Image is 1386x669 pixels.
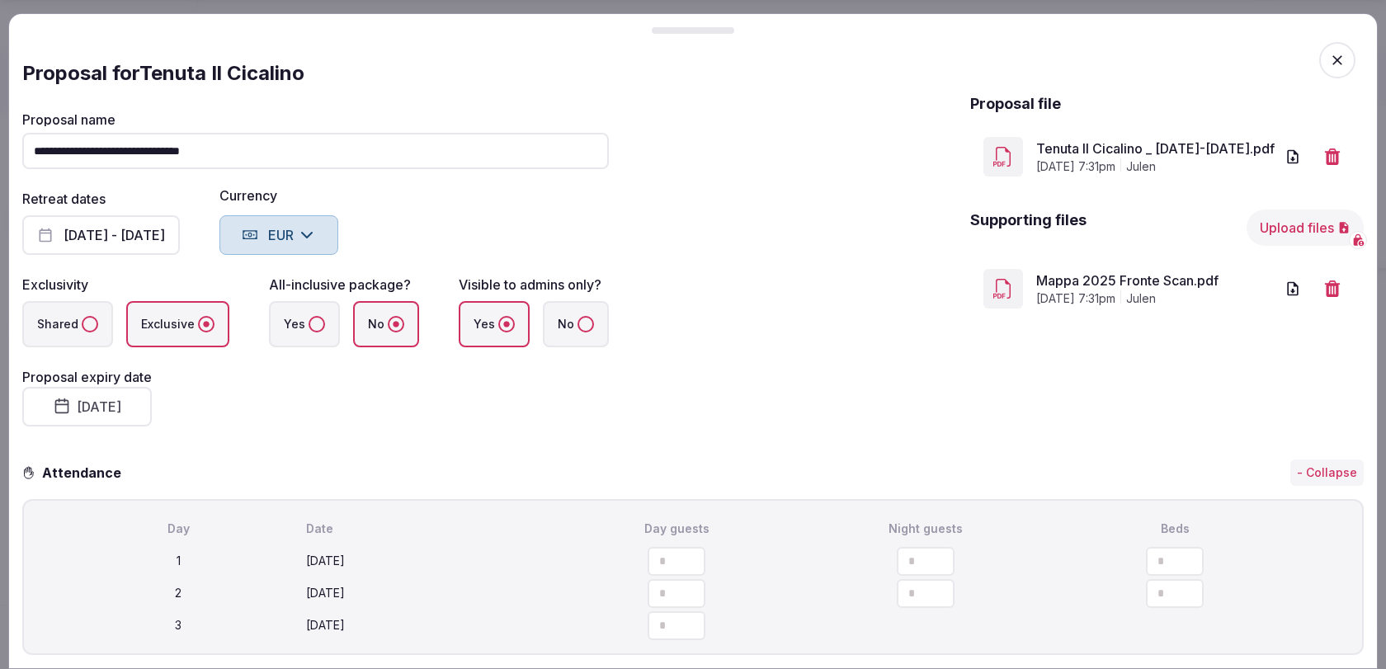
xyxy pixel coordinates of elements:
[22,369,152,385] label: Proposal expiry date
[970,93,1061,114] h2: Proposal file
[577,316,594,332] button: No
[459,276,601,293] label: Visible to admins only?
[198,316,214,332] button: Exclusive
[306,586,549,602] div: [DATE]
[269,276,411,293] label: All-inclusive package?
[804,521,1047,537] div: Night guests
[82,316,98,332] button: Shared
[22,191,106,207] label: Retreat dates
[57,586,299,602] div: 2
[1126,159,1156,176] span: julen
[22,276,88,293] label: Exclusivity
[1054,521,1296,537] div: Beds
[219,189,338,202] label: Currency
[1036,291,1115,308] span: [DATE] 7:31pm
[269,301,340,347] label: Yes
[306,554,549,570] div: [DATE]
[35,463,134,483] h3: Attendance
[126,301,229,347] label: Exclusive
[306,521,549,537] div: Date
[22,387,152,426] button: [DATE]
[1126,291,1156,308] span: julen
[22,301,113,347] label: Shared
[555,521,798,537] div: Day guests
[1290,459,1364,486] button: - Collapse
[1247,210,1364,246] button: Upload files
[353,301,419,347] label: No
[1036,159,1115,176] span: [DATE] 7:31pm
[543,301,609,347] label: No
[306,618,549,634] div: [DATE]
[219,215,338,255] button: EUR
[388,316,404,332] button: No
[22,60,1364,87] div: Proposal for Tenuta Il Cicalino
[1036,139,1275,159] a: Tenuta Il Cicalino _ [DATE]-[DATE].pdf
[22,113,609,126] label: Proposal name
[57,554,299,570] div: 1
[1036,271,1275,291] a: Mappa 2025 Fronte Scan.pdf
[309,316,325,332] button: Yes
[57,618,299,634] div: 3
[459,301,530,347] label: Yes
[57,521,299,537] div: Day
[22,215,180,255] button: [DATE] - [DATE]
[498,316,515,332] button: Yes
[970,210,1087,246] h2: Supporting files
